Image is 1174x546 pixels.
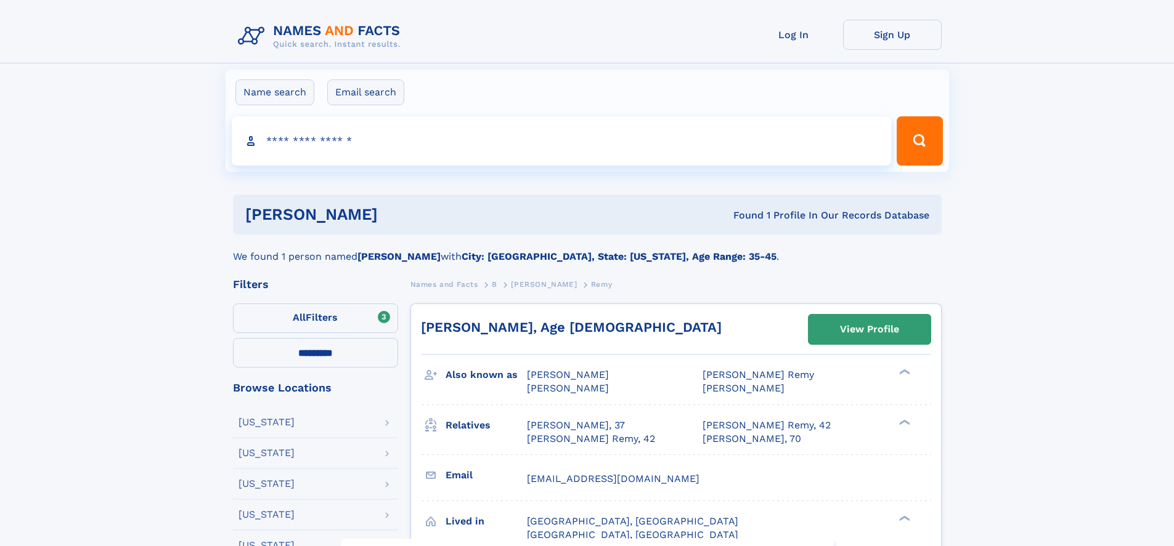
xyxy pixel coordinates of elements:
[238,448,295,458] div: [US_STATE]
[446,511,527,532] h3: Lived in
[703,432,801,446] a: [PERSON_NAME], 70
[511,276,577,292] a: [PERSON_NAME]
[527,382,609,394] span: [PERSON_NAME]
[462,251,777,262] b: City: [GEOGRAPHIC_DATA], State: [US_STATE], Age Range: 35-45
[293,311,306,323] span: All
[527,529,738,540] span: [GEOGRAPHIC_DATA], [GEOGRAPHIC_DATA]
[555,209,929,222] div: Found 1 Profile In Our Records Database
[527,419,625,432] a: [PERSON_NAME], 37
[446,415,527,436] h3: Relatives
[238,510,295,520] div: [US_STATE]
[527,473,699,484] span: [EMAIL_ADDRESS][DOMAIN_NAME]
[527,432,655,446] a: [PERSON_NAME] Remy, 42
[233,20,410,53] img: Logo Names and Facts
[896,514,911,522] div: ❯
[527,369,609,380] span: [PERSON_NAME]
[235,79,314,105] label: Name search
[233,235,942,264] div: We found 1 person named with .
[357,251,441,262] b: [PERSON_NAME]
[238,417,295,427] div: [US_STATE]
[896,418,911,426] div: ❯
[233,382,398,393] div: Browse Locations
[446,465,527,486] h3: Email
[410,276,478,292] a: Names and Facts
[492,280,497,289] span: B
[238,479,295,489] div: [US_STATE]
[492,276,497,292] a: B
[809,315,931,344] a: View Profile
[233,303,398,333] label: Filters
[245,207,556,222] h1: [PERSON_NAME]
[591,280,612,289] span: Remy
[840,315,899,343] div: View Profile
[232,116,892,166] input: search input
[703,369,814,380] span: [PERSON_NAME] Remy
[327,79,404,105] label: Email search
[744,20,843,50] a: Log In
[421,319,722,335] a: [PERSON_NAME], Age [DEMOGRAPHIC_DATA]
[843,20,942,50] a: Sign Up
[896,368,911,376] div: ❯
[703,382,785,394] span: [PERSON_NAME]
[703,419,831,432] a: [PERSON_NAME] Remy, 42
[511,280,577,289] span: [PERSON_NAME]
[897,116,942,166] button: Search Button
[446,364,527,385] h3: Also known as
[233,279,398,290] div: Filters
[527,515,738,527] span: [GEOGRAPHIC_DATA], [GEOGRAPHIC_DATA]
